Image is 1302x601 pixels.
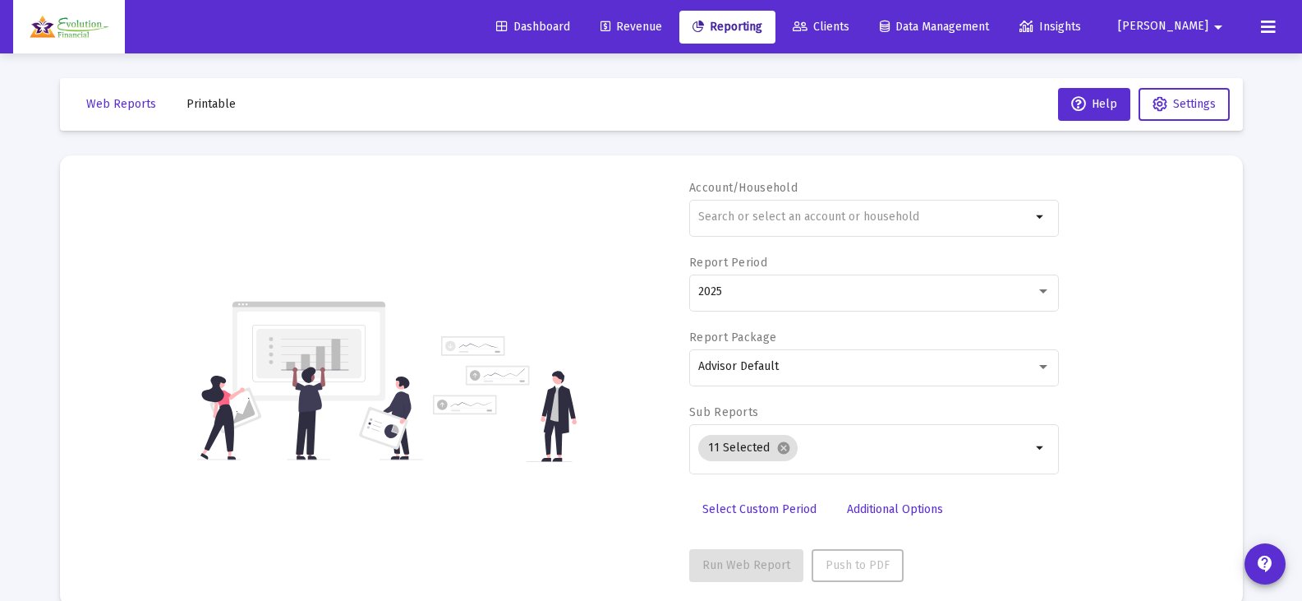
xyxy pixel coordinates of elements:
[173,88,249,121] button: Printable
[698,210,1031,224] input: Search or select an account or household
[1071,97,1117,111] span: Help
[689,549,803,582] button: Run Web Report
[812,549,904,582] button: Push to PDF
[776,441,791,455] mat-icon: cancel
[1118,20,1208,34] span: [PERSON_NAME]
[496,20,570,34] span: Dashboard
[692,20,762,34] span: Reporting
[689,181,798,195] label: Account/Household
[1006,11,1094,44] a: Insights
[1255,554,1275,574] mat-icon: contact_support
[600,20,662,34] span: Revenue
[587,11,675,44] a: Revenue
[197,299,423,462] img: reporting
[1208,11,1228,44] mat-icon: arrow_drop_down
[186,97,236,111] span: Printable
[689,256,767,270] label: Report Period
[689,331,776,344] label: Report Package
[702,502,817,516] span: Select Custom Period
[433,336,577,462] img: reporting-alt
[1031,438,1051,458] mat-icon: arrow_drop_down
[1139,88,1230,121] button: Settings
[73,88,169,121] button: Web Reports
[698,359,779,373] span: Advisor Default
[698,284,722,298] span: 2025
[689,405,758,419] label: Sub Reports
[702,558,790,572] span: Run Web Report
[867,11,1002,44] a: Data Management
[1019,20,1081,34] span: Insights
[826,558,890,572] span: Push to PDF
[483,11,583,44] a: Dashboard
[780,11,863,44] a: Clients
[698,435,798,461] mat-chip: 11 Selected
[86,97,156,111] span: Web Reports
[698,432,1031,465] mat-chip-list: Selection
[1173,97,1216,111] span: Settings
[1031,207,1051,227] mat-icon: arrow_drop_down
[847,502,943,516] span: Additional Options
[880,20,989,34] span: Data Management
[1098,10,1248,43] button: [PERSON_NAME]
[679,11,775,44] a: Reporting
[25,11,113,44] img: Dashboard
[1058,88,1130,121] button: Help
[793,20,849,34] span: Clients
